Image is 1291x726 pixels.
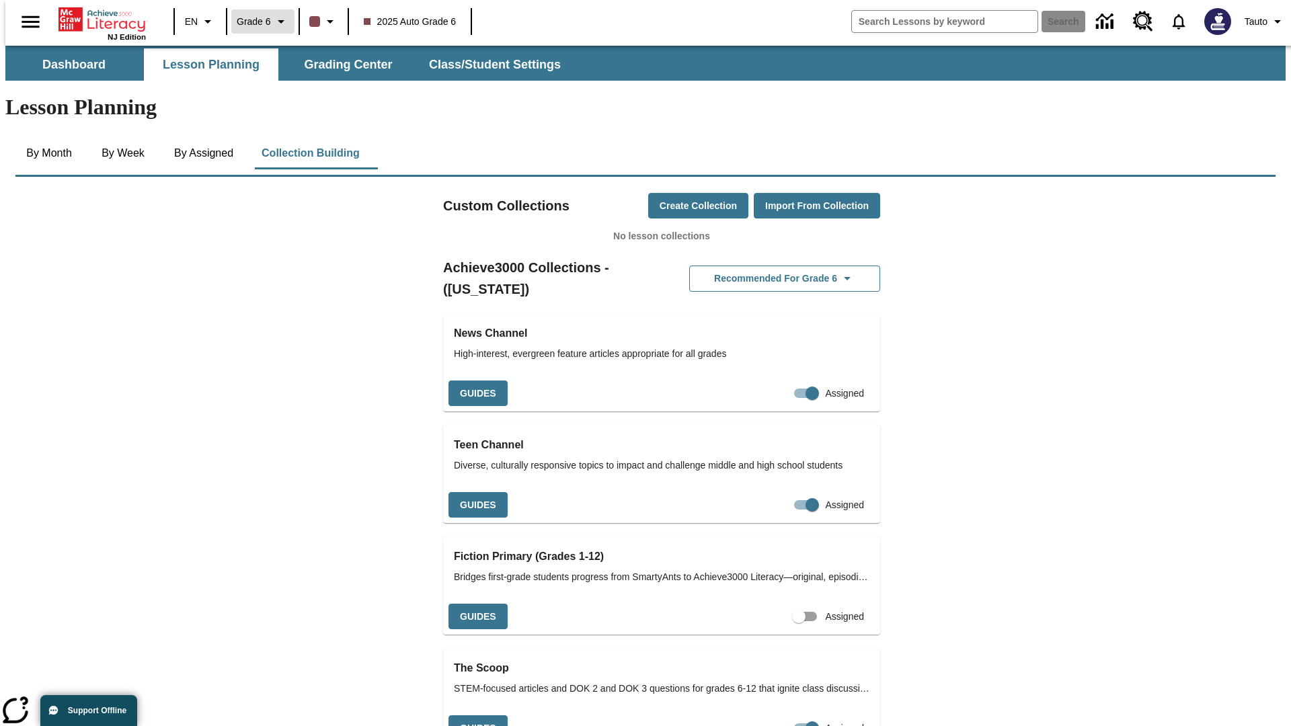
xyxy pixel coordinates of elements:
[1196,4,1239,39] button: Select a new avatar
[443,257,662,300] h2: Achieve3000 Collections - ([US_STATE])
[1239,9,1291,34] button: Profile/Settings
[5,48,573,81] div: SubNavbar
[58,6,146,33] a: Home
[304,9,344,34] button: Class color is dark brown. Change class color
[648,193,748,219] button: Create Collection
[454,547,869,566] h3: Fiction Primary (Grades 1-12)
[144,48,278,81] button: Lesson Planning
[825,387,864,401] span: Assigned
[754,193,880,219] button: Import from Collection
[454,570,869,584] span: Bridges first-grade students progress from SmartyAnts to Achieve3000 Literacy—original, episodic ...
[179,9,222,34] button: Language: EN, Select a language
[689,266,880,292] button: Recommended for Grade 6
[825,610,864,624] span: Assigned
[364,15,457,29] span: 2025 Auto Grade 6
[1245,15,1267,29] span: Tauto
[58,5,146,41] div: Home
[454,347,869,361] span: High-interest, evergreen feature articles appropriate for all grades
[5,95,1286,120] h1: Lesson Planning
[443,229,880,243] p: No lesson collections
[454,682,869,696] span: STEM-focused articles and DOK 2 and DOK 3 questions for grades 6-12 that ignite class discussions...
[89,137,157,169] button: By Week
[852,11,1038,32] input: search field
[5,46,1286,81] div: SubNavbar
[825,498,864,512] span: Assigned
[237,15,271,29] span: Grade 6
[443,195,570,216] h2: Custom Collections
[454,458,869,473] span: Diverse, culturally responsive topics to impact and challenge middle and high school students
[454,659,869,678] h3: The Scoop
[15,137,83,169] button: By Month
[454,436,869,454] h3: Teen Channel
[418,48,572,81] button: Class/Student Settings
[108,33,146,41] span: NJ Edition
[1204,8,1231,35] img: Avatar
[7,48,141,81] button: Dashboard
[1088,3,1125,40] a: Data Center
[448,604,508,630] button: Guides
[1161,4,1196,39] a: Notifications
[251,137,370,169] button: Collection Building
[1125,3,1161,40] a: Resource Center, Will open in new tab
[163,137,244,169] button: By Assigned
[11,2,50,42] button: Open side menu
[231,9,295,34] button: Grade: Grade 6, Select a grade
[281,48,416,81] button: Grading Center
[448,380,508,407] button: Guides
[68,706,126,715] span: Support Offline
[454,324,869,343] h3: News Channel
[448,492,508,518] button: Guides
[40,695,137,726] button: Support Offline
[185,15,198,29] span: EN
